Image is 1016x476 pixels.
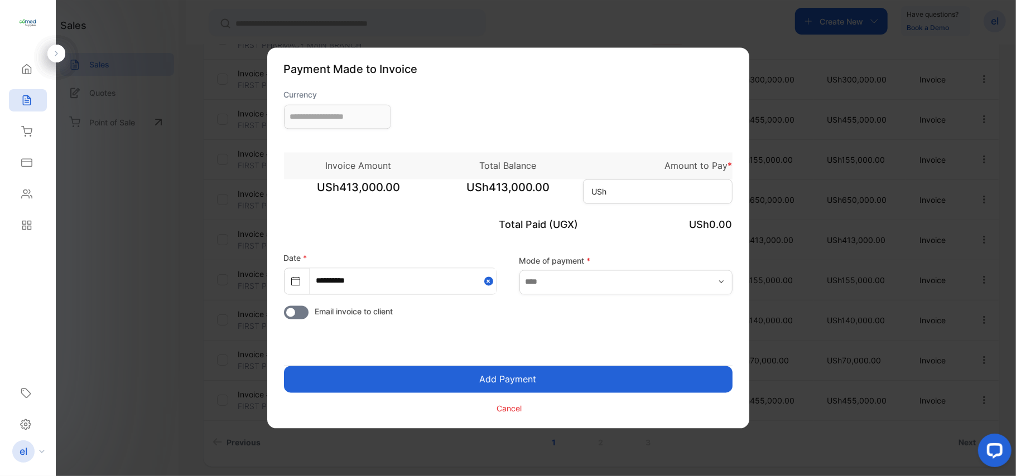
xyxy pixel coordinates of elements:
[20,14,36,31] img: logo
[969,429,1016,476] iframe: LiveChat chat widget
[284,366,733,393] button: Add Payment
[284,89,391,101] label: Currency
[20,444,27,459] p: el
[284,61,733,78] p: Payment Made to Invoice
[284,254,307,263] label: Date
[690,219,733,231] span: USh0.00
[315,306,393,318] span: Email invoice to client
[484,269,497,294] button: Close
[434,217,583,232] p: Total Paid (UGX)
[583,159,733,173] p: Amount to Pay
[284,159,434,173] p: Invoice Amount
[434,179,583,207] span: USh413,000.00
[284,179,434,207] span: USh413,000.00
[592,186,607,198] span: USh
[519,255,733,266] label: Mode of payment
[434,159,583,173] p: Total Balance
[497,402,522,414] p: Cancel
